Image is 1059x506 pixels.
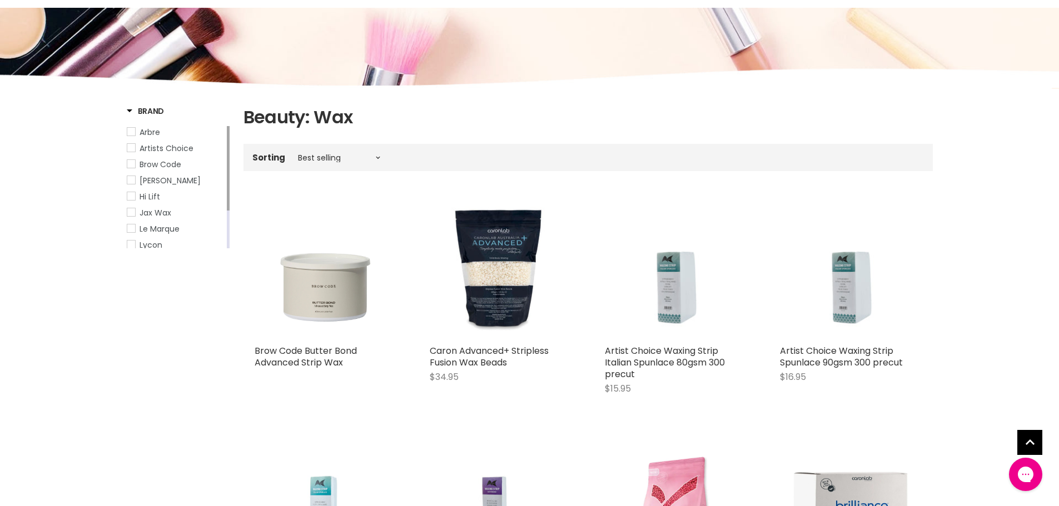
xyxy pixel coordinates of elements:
[780,198,922,339] a: Artist Choice Waxing Strip Spunlace 90gsm 300 precut
[605,198,747,339] a: Artist Choice Waxing Strip Italian Spunlace 80gsm 300 precut
[127,142,225,154] a: Artists Choice
[255,344,357,369] a: Brow Code Butter Bond Advanced Strip Wax
[140,143,193,154] span: Artists Choice
[255,198,396,339] img: Brow Code Butter Bond Advanced Strip Wax
[243,106,933,129] h1: Beauty: Wax
[803,198,898,339] img: Artist Choice Waxing Strip Spunlace 90gsm 300 precut
[127,191,225,203] a: Hi Lift
[430,370,459,383] span: $34.95
[780,370,806,383] span: $16.95
[140,175,201,186] span: [PERSON_NAME]
[140,239,162,251] span: Lycon
[605,382,631,395] span: $15.95
[140,223,180,234] span: Le Marque
[127,158,225,171] a: Brow Code
[780,344,903,369] a: Artist Choice Waxing Strip Spunlace 90gsm 300 precut
[127,207,225,219] a: Jax Wax
[628,198,723,339] img: Artist Choice Waxing Strip Italian Spunlace 80gsm 300 precut
[430,344,549,369] a: Caron Advanced+ Stripless Fusion Wax Beads
[430,198,571,339] img: Caron Advanced+ Stripless Fusion Wax Beads
[127,174,225,187] a: Caron
[140,207,171,218] span: Jax Wax
[605,344,725,380] a: Artist Choice Waxing Strip Italian Spunlace 80gsm 300 precut
[127,126,225,138] a: Arbre
[1003,454,1048,495] iframe: Gorgias live chat messenger
[140,127,160,138] span: Arbre
[127,239,225,251] a: Lycon
[140,191,160,202] span: Hi Lift
[127,223,225,235] a: Le Marque
[140,159,181,170] span: Brow Code
[252,153,285,162] label: Sorting
[127,106,165,117] h3: Brand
